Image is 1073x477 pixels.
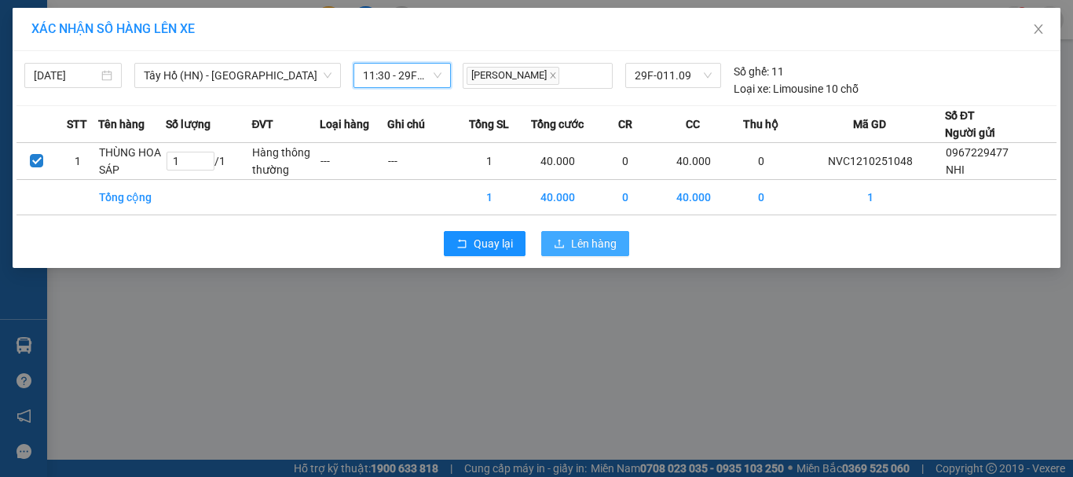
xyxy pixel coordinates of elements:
[524,180,592,215] td: 40.000
[796,143,945,180] td: NVC1210251048
[686,116,700,133] span: CC
[591,143,660,180] td: 0
[549,72,557,79] span: close
[541,231,629,256] button: uploadLên hàng
[734,63,784,80] div: 11
[796,180,945,215] td: 1
[67,116,87,133] span: STT
[531,116,584,133] span: Tổng cước
[456,143,524,180] td: 1
[946,163,965,176] span: NHI
[57,143,98,180] td: 1
[946,146,1009,159] span: 0967229477
[320,116,369,133] span: Loại hàng
[98,180,167,215] td: Tổng cộng
[444,231,526,256] button: rollbackQuay lại
[945,107,995,141] div: Số ĐT Người gửi
[251,143,320,180] td: Hàng thông thường
[363,64,441,87] span: 11:30 - 29F-011.09
[456,238,467,251] span: rollback
[660,180,728,215] td: 40.000
[166,116,211,133] span: Số lượng
[387,116,425,133] span: Ghi chú
[524,143,592,180] td: 40.000
[251,116,273,133] span: ĐVT
[474,235,513,252] span: Quay lại
[320,143,388,180] td: ---
[853,116,886,133] span: Mã GD
[34,67,98,84] input: 12/10/2025
[467,67,559,85] span: [PERSON_NAME]
[727,143,796,180] td: 0
[618,116,632,133] span: CR
[734,80,771,97] span: Loại xe:
[727,180,796,215] td: 0
[31,21,195,36] span: XÁC NHẬN SỐ HÀNG LÊN XE
[1016,8,1060,52] button: Close
[734,63,769,80] span: Số ghế:
[387,143,456,180] td: ---
[323,71,332,80] span: down
[166,143,251,180] td: / 1
[144,64,331,87] span: Tây Hồ (HN) - Thanh Hóa
[469,116,509,133] span: Tổng SL
[98,116,145,133] span: Tên hàng
[554,238,565,251] span: upload
[571,235,617,252] span: Lên hàng
[1032,23,1045,35] span: close
[743,116,778,133] span: Thu hộ
[591,180,660,215] td: 0
[456,180,524,215] td: 1
[98,143,167,180] td: THÙNG HOA SÁP
[660,143,728,180] td: 40.000
[635,64,712,87] span: 29F-011.09
[734,80,859,97] div: Limousine 10 chỗ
